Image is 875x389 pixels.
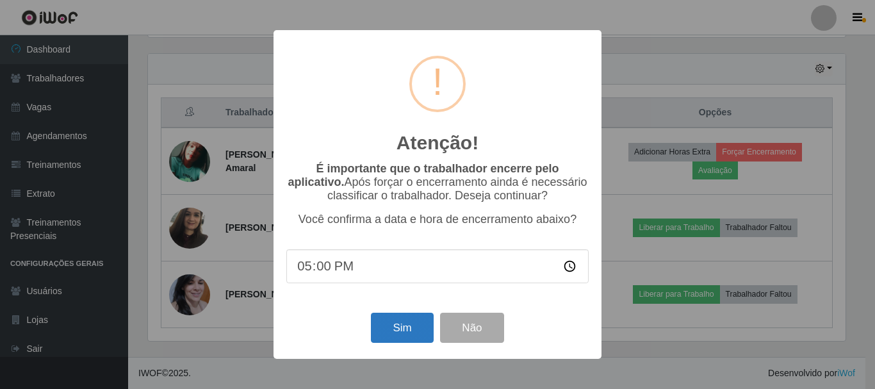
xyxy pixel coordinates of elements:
[371,313,433,343] button: Sim
[440,313,503,343] button: Não
[397,131,478,154] h2: Atenção!
[286,162,589,203] p: Após forçar o encerramento ainda é necessário classificar o trabalhador. Deseja continuar?
[288,162,559,188] b: É importante que o trabalhador encerre pelo aplicativo.
[286,213,589,226] p: Você confirma a data e hora de encerramento abaixo?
